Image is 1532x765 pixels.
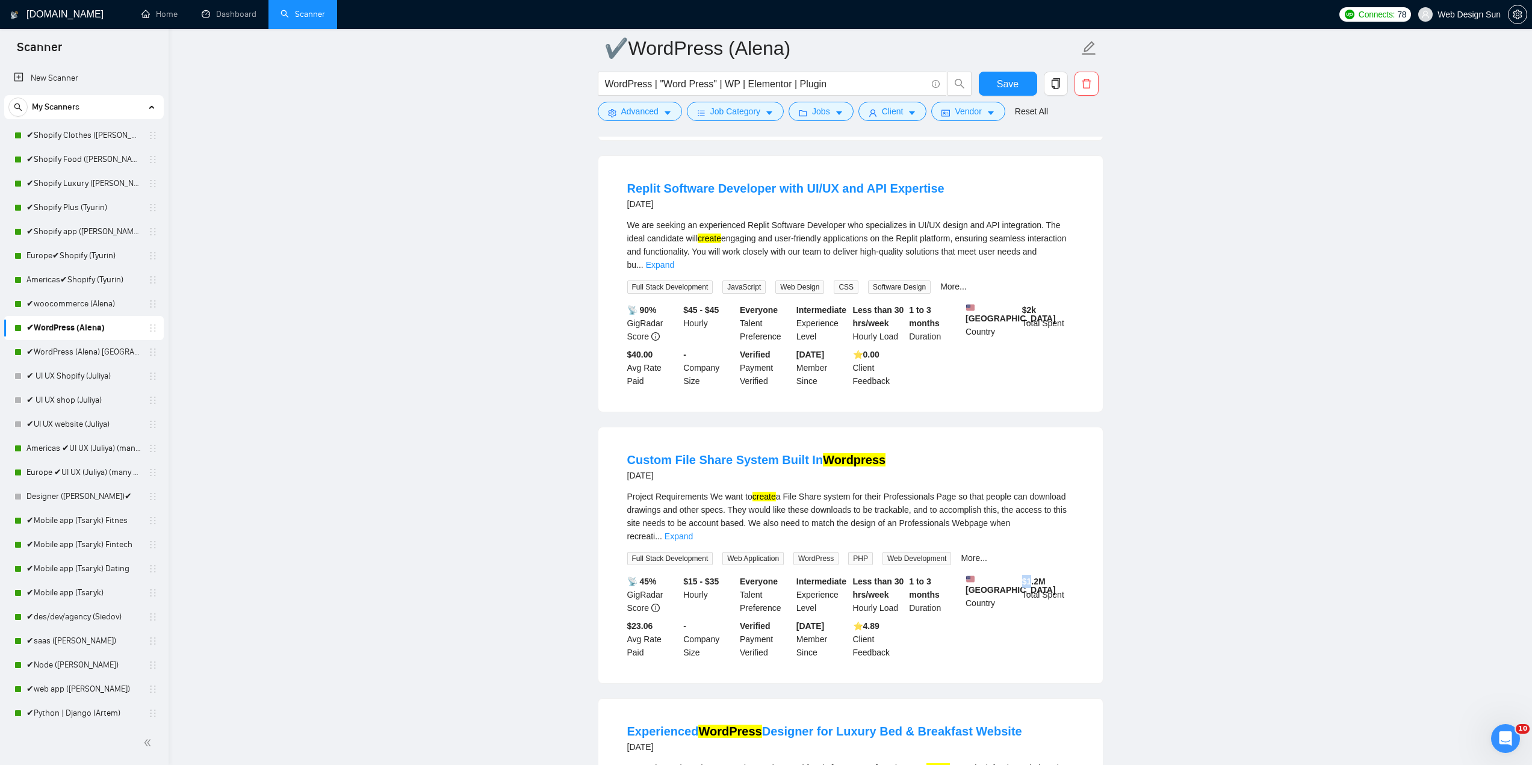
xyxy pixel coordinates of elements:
div: Member Since [794,619,851,659]
a: Americas ✔UI UX (Juliya) (many posts) [26,436,141,460]
a: homeHome [141,9,178,19]
button: barsJob Categorycaret-down [687,102,784,121]
button: search [8,98,28,117]
div: [DATE] [627,740,1022,754]
span: caret-down [835,108,843,117]
span: Client [882,105,904,118]
div: Payment Verified [737,348,794,388]
span: Advanced [621,105,659,118]
span: Web Design [775,280,824,294]
span: holder [148,636,158,646]
div: Dima говорит… [10,273,231,396]
a: Americas✔Shopify (Tyurin) [26,268,141,292]
span: holder [148,323,158,333]
button: Главная [188,5,211,28]
a: ✔ UI UX Shopify (Juliya) [26,364,141,388]
button: delete [1075,72,1099,96]
b: $ 2k [1022,305,1036,315]
div: Артеме, привіт! За вказаним посиланням додали запис івенту, будь ласка, ознакомтесь 🙏 Якщо будуть... [19,280,188,362]
div: Avg Rate Paid [625,348,681,388]
button: Отправить сообщение… [206,380,226,399]
span: search [948,78,971,89]
a: Designer ([PERSON_NAME])✔ [26,485,141,509]
b: $ 1.2M [1022,577,1046,586]
span: holder [148,612,158,622]
span: Jobs [812,105,830,118]
a: ✔Python | Django (Artem) [26,701,141,725]
a: Europe ✔UI UX (Juliya) (many posts) [26,460,141,485]
span: holder [148,708,158,718]
span: setting [1509,10,1527,19]
span: folder [799,108,807,117]
div: Hourly [681,575,737,615]
span: ... [636,260,644,270]
span: holder [148,492,158,501]
button: setting [1508,5,1527,24]
span: Web Development [882,552,952,565]
div: Hourly [681,303,737,343]
div: Артеме, привіт!За вказаним посиланням додали запис івенту, будь ласка, ознакомтесь 🙏Якщо будуть і... [10,273,197,370]
a: New Scanner [14,66,154,90]
input: Scanner name... [604,33,1079,63]
div: Country [963,303,1020,343]
span: holder [148,371,158,381]
div: GigRadar Score [625,575,681,615]
img: 🇺🇸 [966,575,975,583]
b: Everyone [740,577,778,586]
span: Full Stack Development [627,552,713,565]
div: 9 сентября [10,85,231,102]
span: Web Application [722,552,784,565]
button: settingAdvancedcaret-down [598,102,682,121]
a: ✔WordPress (Alena) [26,316,141,340]
span: holder [148,468,158,477]
div: Client Feedback [851,619,907,659]
b: 📡 45% [627,577,657,586]
button: Start recording [76,385,86,394]
span: holder [148,588,158,598]
span: user [1421,10,1430,19]
mark: WordPress [698,725,761,738]
a: Expand [646,260,674,270]
span: edit [1081,40,1097,56]
span: 10 [1516,724,1530,734]
span: info-circle [651,332,660,341]
span: caret-down [765,108,774,117]
button: Средство выбора GIF-файла [38,385,48,394]
div: Привіт, ще поки ні - в Слак-каналі наш ком'юніті менеджер зробить анонс про це, але в цілому, йог... [10,138,197,247]
div: Hourly Load [851,303,907,343]
b: $40.00 [627,350,653,359]
div: Привіт, ще поки ні - в Слак-каналі наш ком'юніті менеджер зробить анонс про це, але в цілому, йог... [19,145,188,240]
img: logo [10,5,19,25]
img: 🇺🇸 [966,303,975,312]
span: holder [148,564,158,574]
div: Dima говорит… [10,138,231,256]
b: - [683,350,686,359]
div: Duration [907,303,963,343]
b: [GEOGRAPHIC_DATA] [966,575,1056,595]
span: holder [148,227,158,237]
span: Job Category [710,105,760,118]
textarea: Ваше сообщение... [10,359,231,380]
span: info-circle [932,80,940,88]
mark: create [698,234,721,243]
div: Avg Rate Paid [625,619,681,659]
div: Company Size [681,619,737,659]
div: Talent Preference [737,303,794,343]
p: В сети последние 15 мин [58,15,163,27]
img: upwork-logo.png [1345,10,1354,19]
b: [DATE] [796,621,824,631]
span: holder [148,275,158,285]
b: Less than 30 hrs/week [853,305,904,328]
a: dashboardDashboard [202,9,256,19]
b: - [683,621,686,631]
span: WordPress [793,552,839,565]
a: ✔Mobile app (Tsaryk) Fitnes [26,509,141,533]
span: CSS [834,280,858,294]
span: delete [1075,78,1098,89]
span: holder [148,540,158,550]
span: Connects: [1359,8,1395,21]
span: ... [655,531,662,541]
a: ✔ UI UX shop (Juliya) [26,388,141,412]
span: user [869,108,877,117]
a: Europe✔Shopify (Tyurin) [26,244,141,268]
